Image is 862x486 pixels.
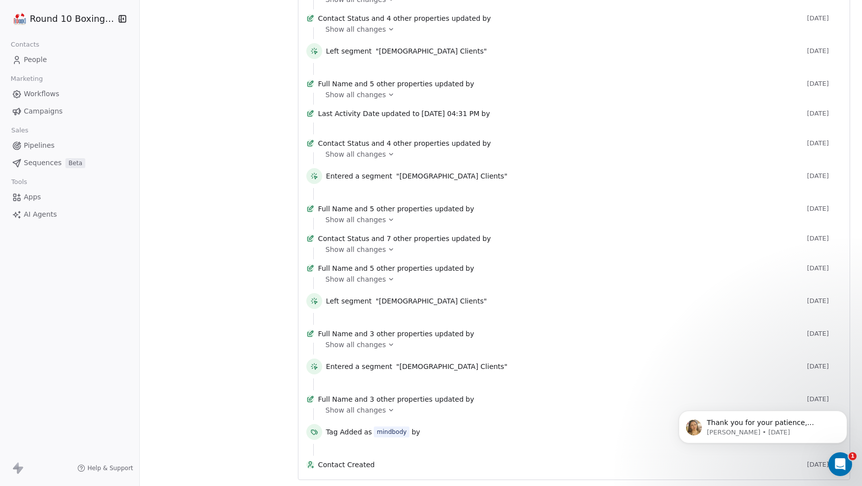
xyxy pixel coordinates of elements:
span: Workflows [24,89,59,99]
span: Pipelines [24,140,55,151]
span: [DATE] [807,235,842,243]
iframe: Intercom live chat [828,452,852,476]
span: Apps [24,192,41,202]
span: Marketing [6,71,47,86]
span: Show all changes [326,149,386,159]
a: Pipelines [8,137,131,154]
span: Show all changes [326,405,386,415]
a: Show all changes [326,405,835,415]
span: by [411,427,420,437]
a: SequencesBeta [8,155,131,171]
span: by [465,204,474,214]
span: [DATE] [807,297,842,305]
button: Round 10 Boxing Club [12,10,110,27]
span: Round 10 Boxing Club [30,12,114,25]
span: Tag Added [326,427,362,437]
span: [DATE] [807,80,842,88]
span: Show all changes [326,215,386,225]
a: AI Agents [8,206,131,223]
span: by [482,13,491,23]
span: and 7 other properties updated [371,234,480,243]
span: by [465,263,474,273]
span: by [465,394,474,404]
span: Entered a segment [326,362,393,371]
span: [DATE] [807,330,842,338]
a: Show all changes [326,340,835,350]
span: updated to [382,109,420,119]
span: as [364,427,372,437]
span: [DATE] [807,461,842,469]
span: [DATE] [807,47,842,55]
span: Full Name [318,204,353,214]
span: Help & Support [87,464,133,472]
span: Show all changes [326,24,386,34]
span: People [24,55,47,65]
span: Left segment [326,296,372,306]
span: by [482,234,491,243]
span: Sales [7,123,33,138]
span: Show all changes [326,274,386,284]
span: and 5 other properties updated [354,79,463,89]
span: [DATE] [807,14,842,22]
span: Left segment [326,46,372,56]
a: Show all changes [326,215,835,225]
span: by [482,138,491,148]
span: 1 [849,452,857,460]
span: AI Agents [24,209,57,220]
span: Beta [65,158,85,168]
span: Show all changes [326,244,386,254]
iframe: Intercom notifications message [664,390,862,459]
span: and 3 other properties updated [354,329,463,339]
a: Workflows [8,86,131,102]
span: Contact Status [318,13,370,23]
span: Full Name [318,394,353,404]
span: by [465,329,474,339]
div: mindbody [377,427,406,436]
span: [DATE] [807,363,842,370]
a: Show all changes [326,90,835,100]
a: Campaigns [8,103,131,120]
span: Contacts [6,37,44,52]
span: Full Name [318,329,353,339]
span: and 5 other properties updated [354,204,463,214]
span: [DATE] [807,205,842,213]
span: "[DEMOGRAPHIC_DATA] Clients" [376,296,487,306]
span: Show all changes [326,340,386,350]
span: "[DEMOGRAPHIC_DATA] Clients" [396,362,507,371]
a: Apps [8,189,131,205]
a: Show all changes [326,244,835,254]
span: Contact Status [318,234,370,243]
span: Show all changes [326,90,386,100]
span: Tools [7,175,31,189]
span: [DATE] [807,110,842,118]
span: and 3 other properties updated [354,394,463,404]
a: Help & Support [77,464,133,472]
span: Last Activity Date [318,109,380,119]
span: and 5 other properties updated [354,263,463,273]
a: Show all changes [326,274,835,284]
span: Full Name [318,263,353,273]
span: and 4 other properties updated [371,13,480,23]
span: "[DEMOGRAPHIC_DATA] Clients" [396,171,507,181]
span: Full Name [318,79,353,89]
span: and 4 other properties updated [371,138,480,148]
span: [DATE] 04:31 PM [421,109,479,119]
a: Show all changes [326,24,835,34]
span: by [465,79,474,89]
span: Campaigns [24,106,62,117]
span: by [481,109,490,119]
img: Round%2010%20Boxing%20Club%20-%20Logo.png [14,13,26,25]
span: [DATE] [807,264,842,272]
a: People [8,52,131,68]
span: [DATE] [807,139,842,147]
a: Show all changes [326,149,835,159]
span: Sequences [24,158,61,168]
span: [DATE] [807,172,842,180]
span: "[DEMOGRAPHIC_DATA] Clients" [376,46,487,56]
span: Contact Status [318,138,370,148]
span: Contact Created [318,460,803,470]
